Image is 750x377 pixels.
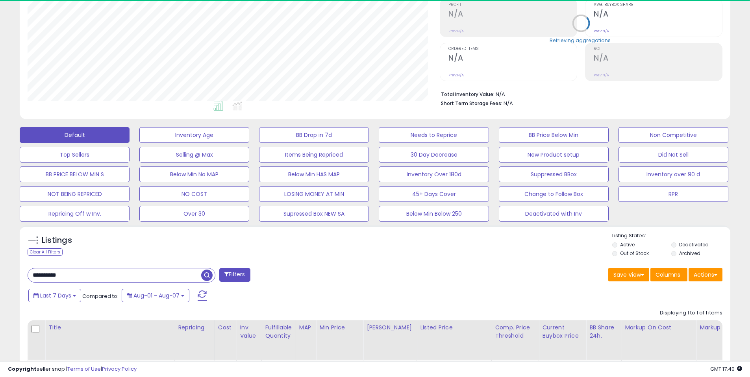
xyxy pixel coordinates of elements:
button: BB PRICE BELOW MIN S [20,166,130,182]
button: Change to Follow Box [499,186,609,202]
button: Selling @ Max [139,147,249,163]
label: Out of Stock [620,250,649,257]
button: 45+ Days Cover [379,186,489,202]
div: Repricing [178,323,211,332]
div: Listed Price [420,323,488,332]
div: MAP [299,323,313,332]
button: Non Competitive [619,127,728,143]
button: Inventory over 90 d [619,166,728,182]
button: NOT BEING REPRICED [20,186,130,202]
div: Clear All Filters [28,248,63,256]
button: Last 7 Days [28,289,81,302]
div: Comp. Price Threshold [495,323,535,340]
button: Below Min HAS MAP [259,166,369,182]
div: Min Price [319,323,360,332]
button: BB Price Below Min [499,127,609,143]
div: Displaying 1 to 1 of 1 items [660,309,722,317]
button: Over 30 [139,206,249,222]
button: Actions [689,268,722,281]
div: BB Share 24h. [589,323,618,340]
span: Last 7 Days [40,292,71,299]
button: Columns [650,268,687,281]
span: Compared to: [82,292,119,300]
span: Columns [656,271,680,279]
div: Title [48,323,171,332]
div: [PERSON_NAME] [367,323,413,332]
button: BB Drop in 7d [259,127,369,143]
button: Filters [219,268,250,282]
button: RPR [619,186,728,202]
button: Supressed Box NEW SA [259,206,369,222]
button: Did Not Sell [619,147,728,163]
h5: Listings [42,235,72,246]
button: Needs to Reprice [379,127,489,143]
div: Cost [218,323,233,332]
button: Items Being Repriced [259,147,369,163]
p: Listing States: [612,232,730,240]
div: Fulfillable Quantity [265,323,292,340]
button: NO COST [139,186,249,202]
th: The percentage added to the cost of goods (COGS) that forms the calculator for Min & Max prices. [622,320,696,360]
button: Top Sellers [20,147,130,163]
button: 30 Day Decrease [379,147,489,163]
a: Terms of Use [67,365,101,373]
button: Suppressed BBox [499,166,609,182]
button: Inventory Over 180d [379,166,489,182]
div: Current Buybox Price [542,323,583,340]
button: Repricing Off w Inv. [20,206,130,222]
button: Inventory Age [139,127,249,143]
button: Default [20,127,130,143]
div: seller snap | | [8,366,137,373]
label: Active [620,241,635,248]
div: Markup on Cost [625,323,693,332]
button: Save View [608,268,649,281]
span: Aug-01 - Aug-07 [133,292,180,299]
label: Deactivated [679,241,709,248]
label: Archived [679,250,700,257]
button: Below Min No MAP [139,166,249,182]
span: 2025-08-15 17:40 GMT [710,365,742,373]
button: Below Min Below 250 [379,206,489,222]
button: Aug-01 - Aug-07 [122,289,189,302]
button: Deactivated with Inv [499,206,609,222]
div: Retrieving aggregations.. [550,37,613,44]
div: Inv. value [240,323,258,340]
strong: Copyright [8,365,37,373]
button: LOSING MONEY AT MIN [259,186,369,202]
button: New Product setup [499,147,609,163]
a: Privacy Policy [102,365,137,373]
